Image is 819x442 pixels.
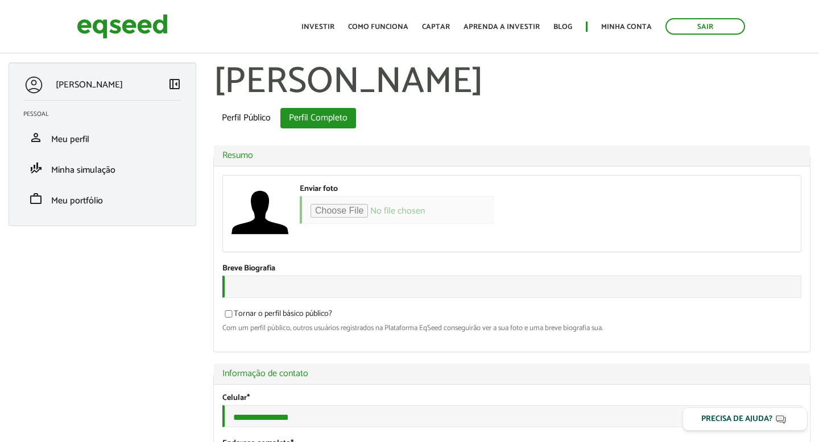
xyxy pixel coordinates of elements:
span: Este campo é obrigatório. [247,391,250,405]
a: Perfil Público [213,108,279,128]
a: Sair [665,18,745,35]
label: Tornar o perfil básico público? [222,310,332,322]
span: left_panel_close [168,77,181,91]
a: finance_modeMinha simulação [23,161,181,175]
h2: Pessoal [23,111,190,118]
a: personMeu perfil [23,131,181,144]
p: [PERSON_NAME] [56,80,123,90]
span: Meu perfil [51,132,89,147]
a: Ver perfil do usuário. [231,184,288,241]
a: Investir [301,23,334,31]
a: Minha conta [601,23,652,31]
a: workMeu portfólio [23,192,181,206]
span: finance_mode [29,161,43,175]
a: Aprenda a investir [464,23,540,31]
span: Minha simulação [51,162,115,178]
a: Como funciona [348,23,408,31]
span: Meu portfólio [51,193,103,209]
a: Informação de contato [222,369,801,378]
a: Colapsar menu [168,77,181,93]
span: work [29,192,43,206]
input: Tornar o perfil básico público? [218,310,239,318]
img: EqSeed [77,11,168,41]
a: Resumo [222,151,801,160]
h1: [PERSON_NAME] [213,62,810,102]
li: Minha simulação [15,153,190,184]
li: Meu portfólio [15,184,190,214]
label: Enviar foto [300,185,338,193]
span: person [29,131,43,144]
img: Foto de Gabriel Scholze da Silva [231,184,288,241]
div: Com um perfil público, outros usuários registrados na Plataforma EqSeed conseguirão ver a sua fot... [222,324,801,332]
a: Perfil Completo [280,108,356,128]
a: Blog [553,23,572,31]
label: Celular [222,394,250,402]
label: Breve Biografia [222,265,275,273]
a: Captar [422,23,450,31]
li: Meu perfil [15,122,190,153]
